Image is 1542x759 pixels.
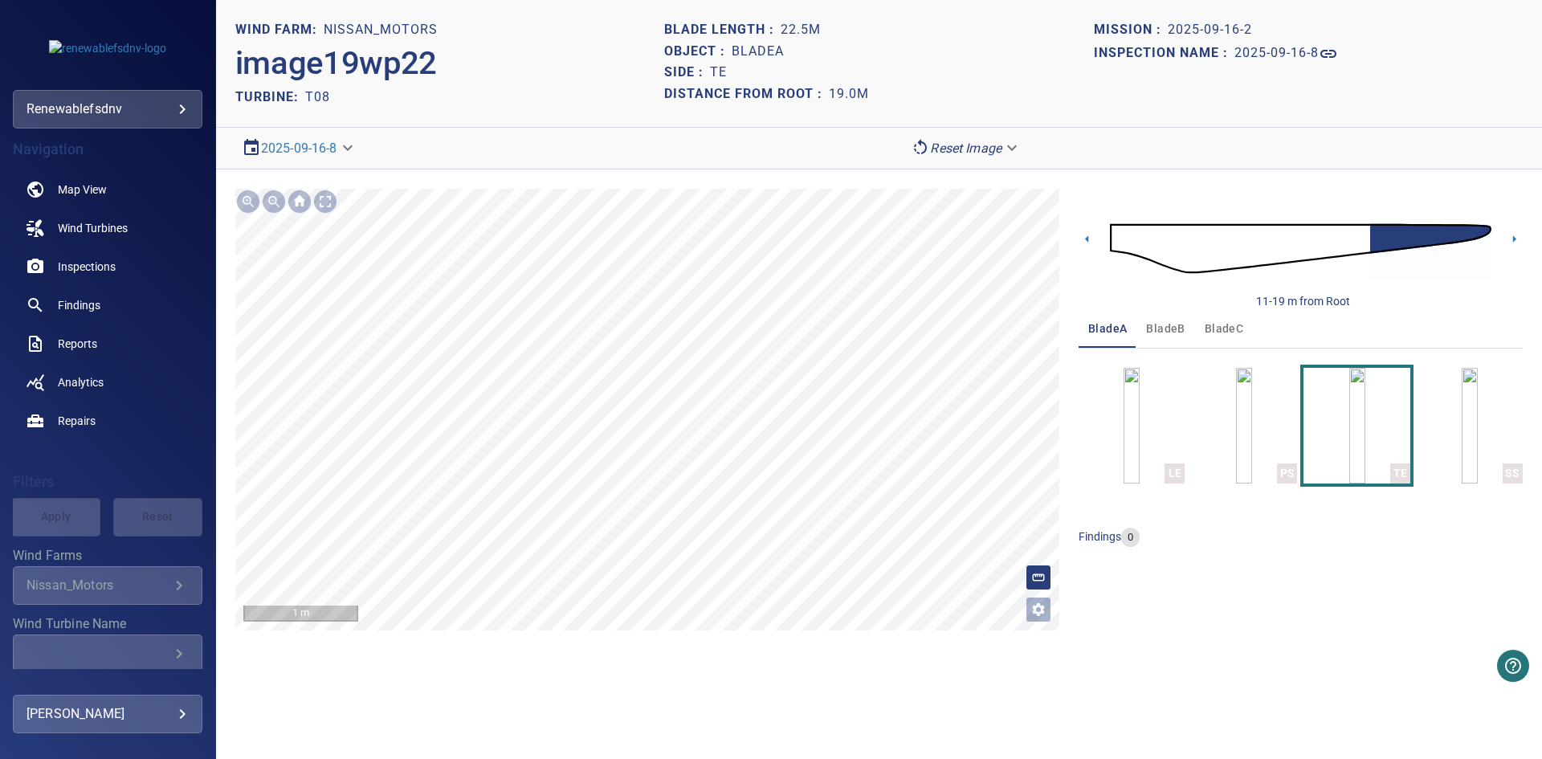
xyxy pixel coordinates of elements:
[1503,463,1523,484] div: SS
[13,566,202,605] div: Wind Farms
[13,324,202,363] a: reports noActive
[930,141,1001,156] em: Reset Image
[324,22,438,38] h1: Nissan_Motors
[27,701,189,727] div: [PERSON_NAME]
[58,220,128,236] span: Wind Turbines
[1110,202,1491,295] img: d
[664,44,732,59] h1: Object :
[13,474,202,490] h4: Filters
[287,189,312,214] div: Go home
[1146,319,1185,339] span: bladeB
[1236,368,1252,484] a: PS
[1079,368,1185,484] button: LE
[1303,368,1409,484] button: TE
[13,209,202,247] a: windturbines noActive
[58,182,107,198] span: Map View
[1079,530,1121,543] span: findings
[261,141,337,156] a: 2025-09-16-8
[13,618,202,630] label: Wind Turbine Name
[1121,530,1140,545] span: 0
[1234,46,1319,61] h1: 2025-09-16-8
[13,90,202,129] div: renewablefsdnv
[1256,293,1350,309] div: 11-19 m from Root
[1191,368,1297,484] button: PS
[49,40,166,56] img: renewablefsdnv-logo
[13,286,202,324] a: findings noActive
[58,259,116,275] span: Inspections
[664,22,781,38] h1: Blade length :
[235,44,437,83] h2: image19wp22
[235,89,305,104] h2: TURBINE:
[664,87,829,102] h1: Distance from root :
[235,189,261,214] div: Zoom in
[312,189,338,214] div: Toggle full page
[829,87,869,102] h1: 19.0m
[1417,368,1523,484] button: SS
[904,134,1027,162] div: Reset Image
[13,247,202,286] a: inspections noActive
[781,22,821,38] h1: 22.5m
[13,363,202,402] a: analytics noActive
[1124,368,1140,484] a: LE
[27,96,189,122] div: renewablefsdnv
[58,374,104,390] span: Analytics
[235,134,363,162] div: 2025-09-16-8
[261,189,287,214] div: Zoom out
[1094,22,1168,38] h1: Mission :
[732,44,784,59] h1: bladeA
[13,141,202,157] h4: Navigation
[1165,463,1185,484] div: LE
[1205,319,1243,339] span: bladeC
[1234,44,1338,63] a: 2025-09-16-8
[1094,46,1234,61] h1: Inspection name :
[1277,463,1297,484] div: PS
[13,549,202,562] label: Wind Farms
[58,297,100,313] span: Findings
[710,65,727,80] h1: TE
[1462,368,1478,484] a: SS
[13,170,202,209] a: map noActive
[58,413,96,429] span: Repairs
[235,22,324,38] h1: WIND FARM:
[1026,597,1051,622] button: Open image filters and tagging options
[58,336,97,352] span: Reports
[305,89,330,104] h2: T08
[13,402,202,440] a: repairs noActive
[1168,22,1252,38] h1: 2025-09-16-2
[1390,463,1410,484] div: TE
[664,65,710,80] h1: Side :
[1349,368,1365,484] a: TE
[27,577,169,593] div: Nissan_Motors
[13,635,202,673] div: Wind Turbine Name
[1088,319,1127,339] span: bladeA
